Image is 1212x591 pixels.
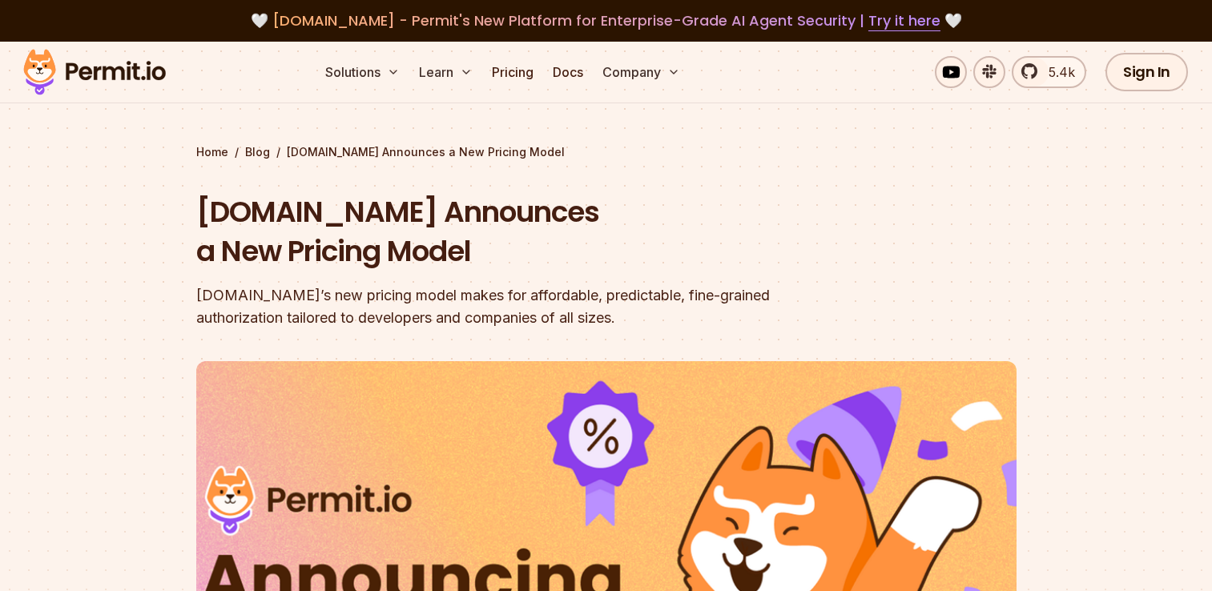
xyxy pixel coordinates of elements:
[38,10,1174,32] div: 🤍 🤍
[1012,56,1086,88] a: 5.4k
[546,56,590,88] a: Docs
[196,284,811,329] div: [DOMAIN_NAME]’s new pricing model makes for affordable, predictable, fine-grained authorization t...
[485,56,540,88] a: Pricing
[319,56,406,88] button: Solutions
[196,192,811,271] h1: [DOMAIN_NAME] Announces a New Pricing Model
[413,56,479,88] button: Learn
[196,144,1017,160] div: / /
[1039,62,1075,82] span: 5.4k
[196,144,228,160] a: Home
[245,144,270,160] a: Blog
[596,56,687,88] button: Company
[1105,53,1188,91] a: Sign In
[868,10,940,31] a: Try it here
[272,10,940,30] span: [DOMAIN_NAME] - Permit's New Platform for Enterprise-Grade AI Agent Security |
[16,45,173,99] img: Permit logo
